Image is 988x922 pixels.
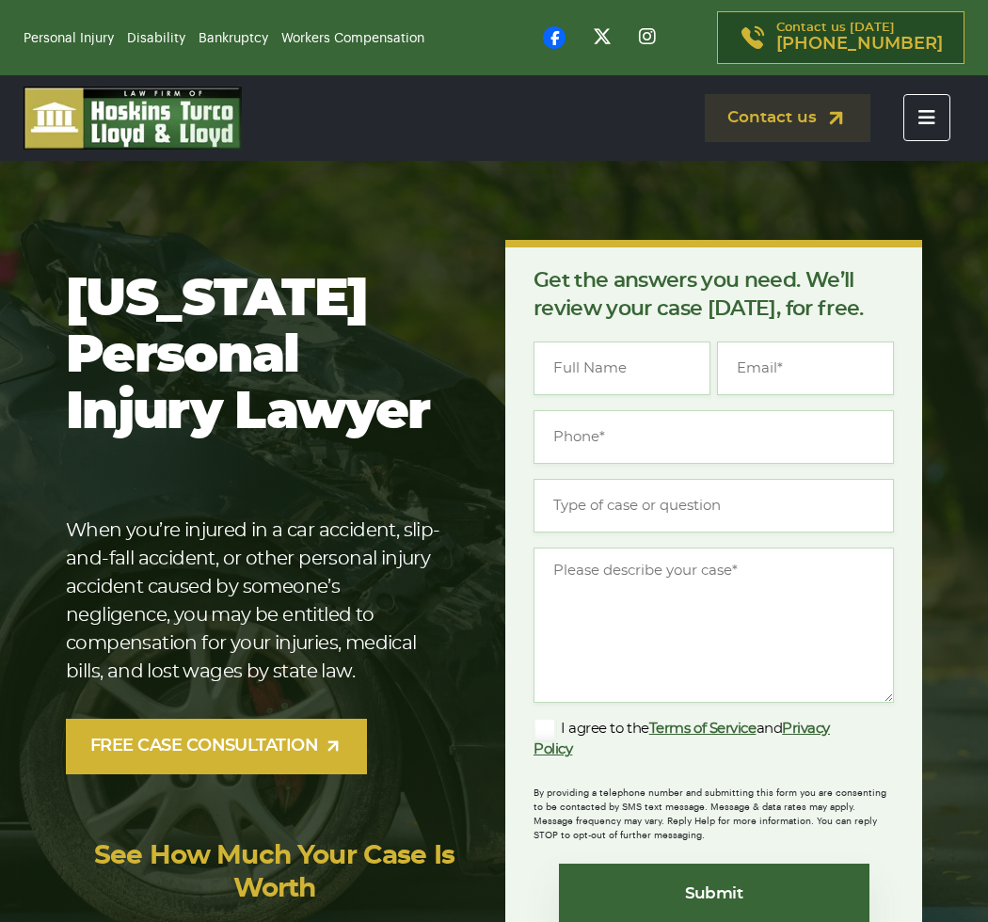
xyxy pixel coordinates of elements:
[649,722,757,736] a: Terms of Service
[24,87,242,150] img: logo
[534,410,894,464] input: Phone*
[705,94,870,142] a: Contact us
[24,32,114,45] a: Personal Injury
[281,32,424,45] a: Workers Compensation
[717,342,894,395] input: Email*
[534,479,894,533] input: Type of case or question
[127,32,185,45] a: Disability
[776,22,943,54] p: Contact us [DATE]
[776,35,943,54] span: [PHONE_NUMBER]
[717,11,964,64] a: Contact us [DATE][PHONE_NUMBER]
[66,272,445,441] h1: [US_STATE] Personal Injury Lawyer
[903,94,950,141] button: Toggle navigation
[534,774,894,843] div: By providing a telephone number and submitting this form you are consenting to be contacted by SM...
[534,718,864,759] label: I agree to the and
[534,342,710,395] input: Full Name
[199,32,268,45] a: Bankruptcy
[66,517,445,686] p: When you’re injured in a car accident, slip-and-fall accident, or other personal injury accident ...
[94,843,454,902] a: See How Much Your Case Is Worth
[324,737,343,755] img: arrow-up-right-light.svg
[66,719,367,774] a: FREE CASE CONSULTATION
[534,266,894,323] p: Get the answers you need. We’ll review your case [DATE], for free.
